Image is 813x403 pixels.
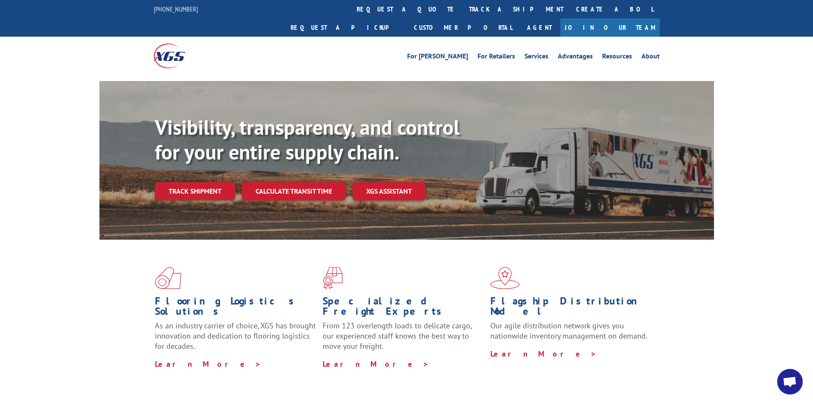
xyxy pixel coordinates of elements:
[407,53,468,62] a: For [PERSON_NAME]
[155,114,460,165] b: Visibility, transparency, and control for your entire supply chain.
[408,18,519,37] a: Customer Portal
[558,53,593,62] a: Advantages
[490,321,647,341] span: Our agile distribution network gives you nationwide inventory management on demand.
[777,369,803,394] a: Open chat
[478,53,515,62] a: For Retailers
[155,296,316,321] h1: Flooring Logistics Solutions
[490,349,597,359] a: Learn More >
[155,359,261,369] a: Learn More >
[490,296,652,321] h1: Flagship Distribution Model
[323,267,343,289] img: xgs-icon-focused-on-flooring-red
[323,359,429,369] a: Learn More >
[602,53,632,62] a: Resources
[242,182,346,200] a: Calculate transit time
[560,18,660,37] a: Join Our Team
[323,321,484,359] p: From 123 overlength loads to delicate cargo, our experienced staff knows the best way to move you...
[155,182,235,200] a: Track shipment
[155,267,181,289] img: xgs-icon-total-supply-chain-intelligence-red
[155,321,316,351] span: As an industry carrier of choice, XGS has brought innovation and dedication to flooring logistics...
[525,53,548,62] a: Services
[519,18,560,37] a: Agent
[154,5,198,13] a: [PHONE_NUMBER]
[323,296,484,321] h1: Specialized Freight Experts
[641,53,660,62] a: About
[490,267,520,289] img: xgs-icon-flagship-distribution-model-red
[284,18,408,37] a: Request a pickup
[353,182,425,200] a: XGS ASSISTANT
